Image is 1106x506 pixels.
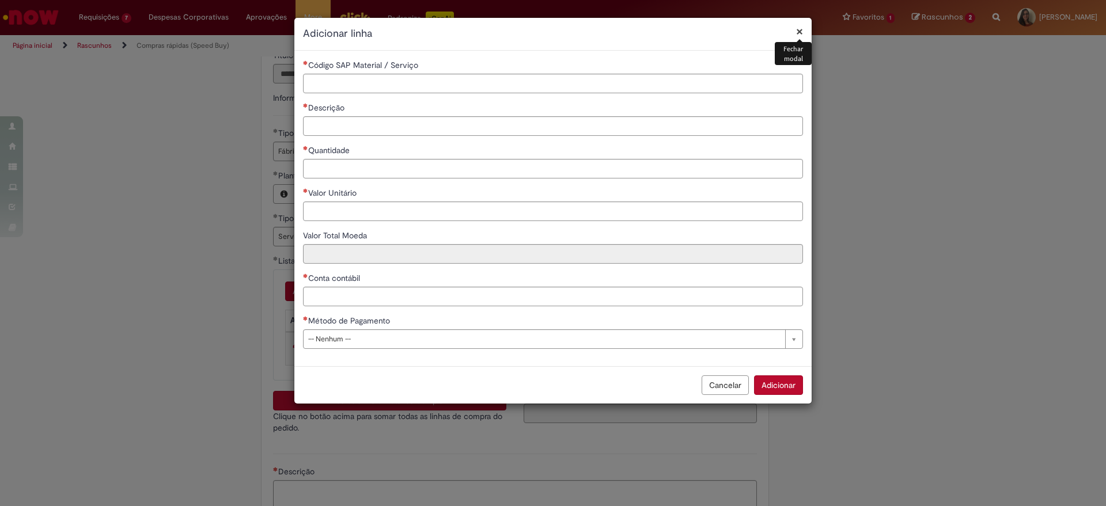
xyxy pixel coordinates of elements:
[702,375,749,395] button: Cancelar
[303,116,803,136] input: Descrição
[303,74,803,93] input: Código SAP Material / Serviço
[308,188,359,198] span: Valor Unitário
[796,25,803,37] button: Fechar modal
[303,201,803,221] input: Valor Unitário
[308,102,347,113] span: Descrição
[303,188,308,193] span: Necessários
[308,145,352,155] span: Quantidade
[303,26,803,41] h2: Adicionar linha
[303,159,803,178] input: Quantidade
[308,315,392,326] span: Método de Pagamento
[308,330,779,348] span: -- Nenhum --
[303,230,369,241] span: Somente leitura - Valor Total Moeda
[308,60,421,70] span: Código SAP Material / Serviço
[303,103,308,108] span: Necessários
[303,273,308,278] span: Necessários
[303,146,308,150] span: Necessários
[303,244,803,264] input: Valor Total Moeda
[775,42,812,65] div: Fechar modal
[754,375,803,395] button: Adicionar
[303,316,308,321] span: Necessários
[303,60,308,65] span: Necessários
[308,273,362,283] span: Conta contábil
[303,287,803,306] input: Conta contábil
